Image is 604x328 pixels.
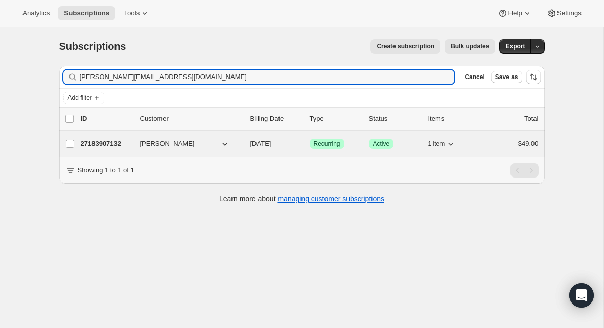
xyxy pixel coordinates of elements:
div: 27183907132[PERSON_NAME][DATE]SuccessRecurringSuccessActive1 item$49.00 [81,137,539,151]
p: Learn more about [219,194,384,204]
input: Filter subscribers [80,70,455,84]
span: $49.00 [518,140,539,147]
span: Save as [495,73,518,81]
button: Add filter [63,92,104,104]
button: Sort the results [526,70,541,84]
span: Recurring [314,140,340,148]
nav: Pagination [510,163,539,178]
span: Active [373,140,390,148]
span: [PERSON_NAME] [140,139,195,149]
p: Customer [140,114,242,124]
p: Showing 1 to 1 of 1 [78,165,134,175]
span: Add filter [68,94,92,102]
p: Billing Date [250,114,301,124]
p: Status [369,114,420,124]
span: Settings [557,9,582,17]
button: Export [499,39,531,54]
p: Total [524,114,538,124]
div: Open Intercom Messenger [569,283,594,308]
button: Settings [541,6,588,20]
span: Help [508,9,522,17]
a: managing customer subscriptions [277,195,384,203]
span: Create subscription [377,42,434,51]
span: Subscriptions [64,9,109,17]
button: Cancel [460,71,489,83]
div: IDCustomerBilling DateTypeStatusItemsTotal [81,114,539,124]
button: Create subscription [370,39,440,54]
span: 1 item [428,140,445,148]
button: [PERSON_NAME] [134,136,236,152]
button: Bulk updates [445,39,495,54]
span: [DATE] [250,140,271,147]
span: Analytics [22,9,50,17]
button: Tools [118,6,156,20]
div: Type [310,114,361,124]
p: ID [81,114,132,124]
span: Tools [124,9,140,17]
button: 1 item [428,137,456,151]
button: Analytics [16,6,56,20]
span: Export [505,42,525,51]
div: Items [428,114,479,124]
button: Help [492,6,538,20]
span: Cancel [464,73,484,81]
span: Bulk updates [451,42,489,51]
button: Subscriptions [58,6,115,20]
span: Subscriptions [59,41,126,52]
button: Save as [491,71,522,83]
p: 27183907132 [81,139,132,149]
